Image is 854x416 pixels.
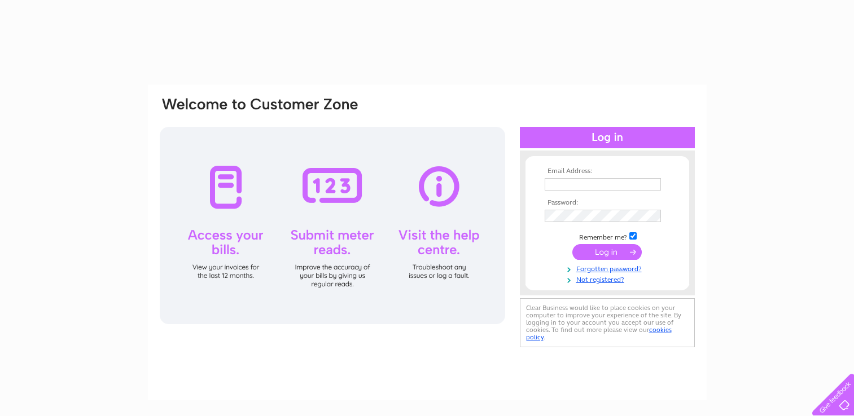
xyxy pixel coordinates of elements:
a: cookies policy [526,326,672,341]
a: Forgotten password? [545,263,673,273]
div: Clear Business would like to place cookies on your computer to improve your experience of the sit... [520,298,695,347]
a: Not registered? [545,273,673,284]
th: Password: [542,199,673,207]
th: Email Address: [542,167,673,175]
input: Submit [572,244,642,260]
td: Remember me? [542,231,673,242]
